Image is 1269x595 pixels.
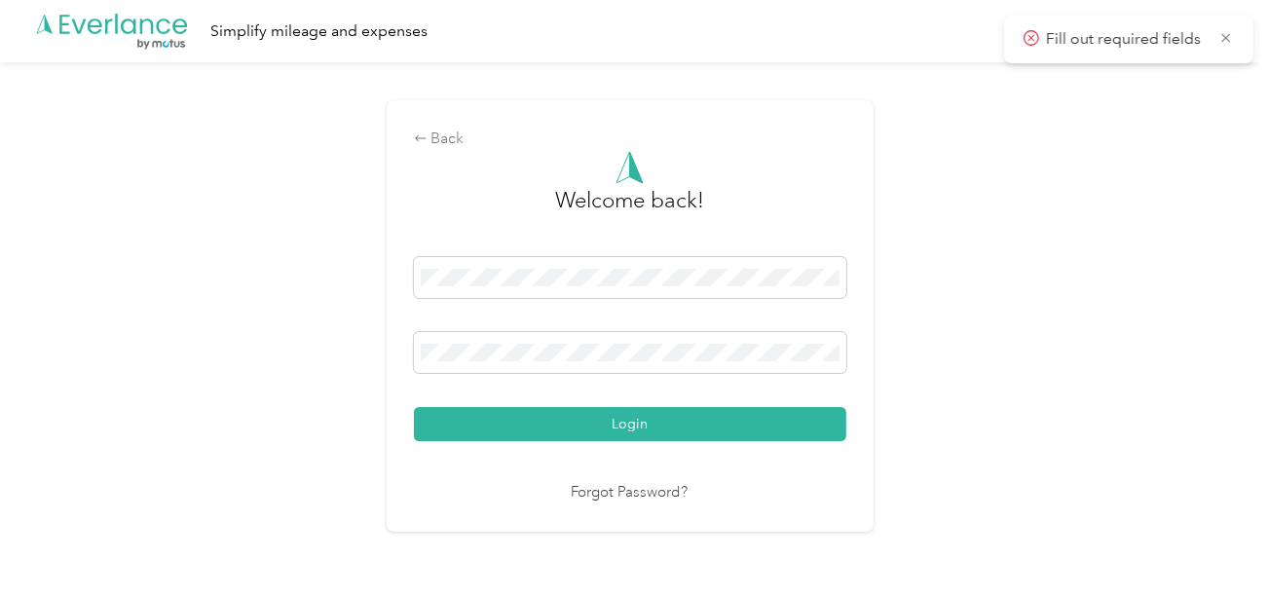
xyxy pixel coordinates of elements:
[572,482,689,504] a: Forgot Password?
[555,184,704,237] h3: greeting
[1160,486,1269,595] iframe: Everlance-gr Chat Button Frame
[210,19,428,44] div: Simplify mileage and expenses
[414,407,846,441] button: Login
[1046,27,1206,52] p: Fill out required fields
[414,128,846,151] div: Back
